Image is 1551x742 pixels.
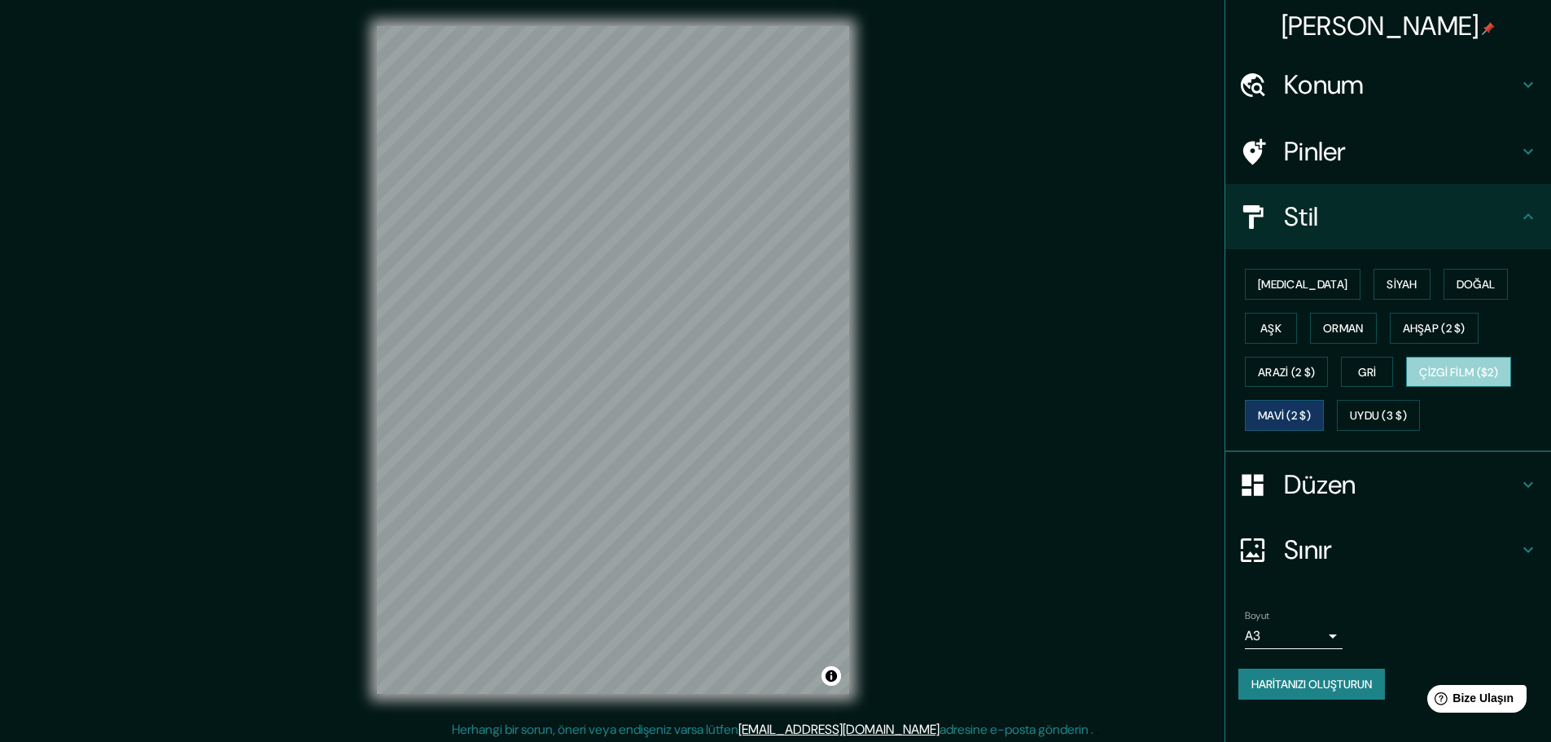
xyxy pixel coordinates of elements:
[1245,609,1269,622] font: Boyut
[1406,357,1511,388] button: Çizgi Film ($2)
[377,26,849,694] canvas: Harita
[1482,22,1495,35] img: pin-icon.png
[1245,269,1360,300] button: [MEDICAL_DATA]
[1284,134,1347,169] font: Pinler
[452,721,738,738] font: Herhangi bir sorun, öneri veya endişeniz varsa lütfen
[1374,269,1431,300] button: Siyah
[1284,200,1318,234] font: Stil
[1245,357,1328,388] button: Arazi (2 $)
[1238,669,1385,700] button: Haritanızı oluşturun
[1093,720,1096,738] font: .
[1225,52,1551,117] div: Konum
[1258,365,1315,380] font: Arazi (2 $)
[1260,321,1282,336] font: Aşk
[1337,400,1420,431] button: Uydu (3 $)
[1096,720,1099,738] font: .
[1406,678,1533,724] iframe: Yardım widget başlatıcısı
[738,721,940,738] a: [EMAIL_ADDRESS][DOMAIN_NAME]
[1284,533,1333,567] font: Sınır
[1310,313,1377,344] button: Orman
[1341,357,1393,388] button: Gri
[940,721,1093,738] font: adresine e-posta gönderin .
[1358,365,1376,380] font: Gri
[1419,365,1498,380] font: Çizgi Film ($2)
[1403,321,1466,336] font: Ahşap (2 $)
[1444,269,1509,300] button: Doğal
[1282,9,1479,43] font: [PERSON_NAME]
[1284,68,1365,102] font: Konum
[1387,277,1417,292] font: Siyah
[1225,184,1551,249] div: Stil
[1457,277,1496,292] font: Doğal
[1225,452,1551,517] div: Düzen
[1245,623,1343,649] div: A3
[1390,313,1479,344] button: Ahşap (2 $)
[1245,313,1297,344] button: Aşk
[822,666,841,686] button: Atıfı değiştir
[1258,409,1311,424] font: Mavi (2 $)
[1245,627,1260,644] font: A3
[1258,277,1347,292] font: [MEDICAL_DATA]
[1225,119,1551,184] div: Pinler
[1350,409,1407,424] font: Uydu (3 $)
[1323,321,1364,336] font: Orman
[1225,517,1551,582] div: Sınır
[1245,400,1324,431] button: Mavi (2 $)
[1251,677,1372,692] font: Haritanızı oluşturun
[1284,468,1356,502] font: Düzen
